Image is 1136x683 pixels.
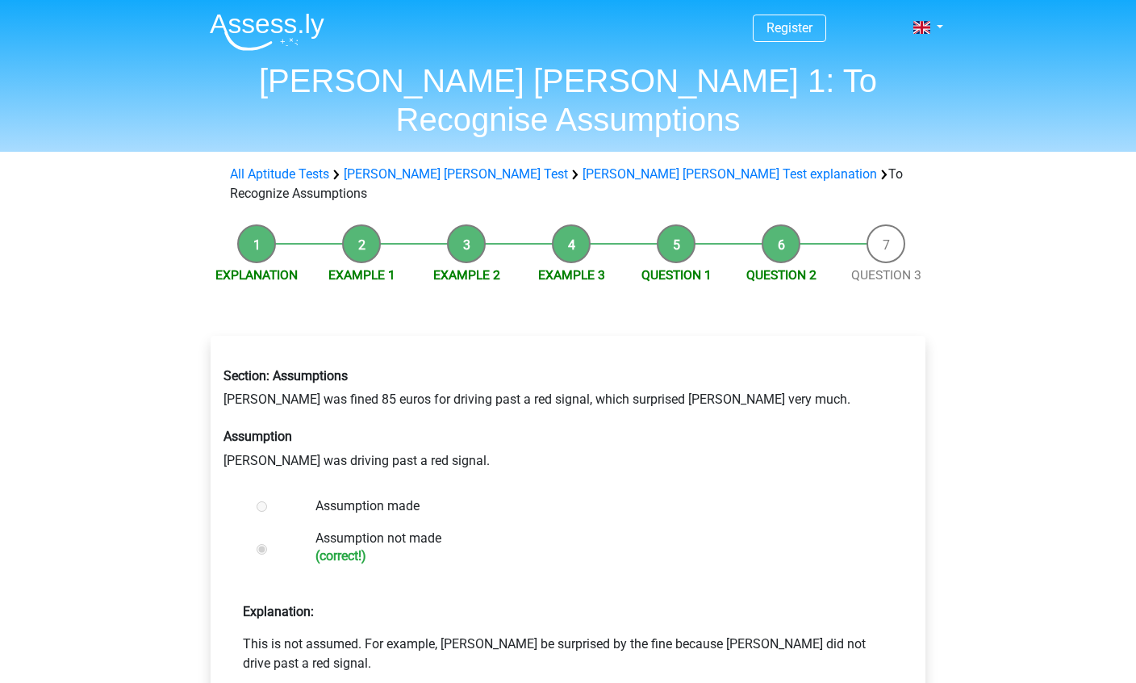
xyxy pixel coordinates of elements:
[315,529,874,564] label: Assumption not made
[641,267,712,283] a: Question 1
[197,61,939,139] h1: [PERSON_NAME] [PERSON_NAME] 1: To Recognise Assumptions
[766,20,812,36] a: Register
[328,267,395,283] a: Example 1
[223,165,913,203] div: To Recognize Assumptions
[215,267,298,283] a: Explanation
[344,166,568,182] a: [PERSON_NAME] [PERSON_NAME] Test
[433,267,500,283] a: Example 2
[223,429,913,444] h6: Assumption
[315,497,874,516] label: Assumption made
[538,267,605,283] a: Example 3
[851,267,921,283] a: Question 3
[315,548,874,564] h6: (correct!)
[746,267,816,283] a: Question 2
[583,166,877,182] a: [PERSON_NAME] [PERSON_NAME] Test explanation
[223,368,913,383] h6: Section: Assumptions
[243,635,893,673] p: This is not assumed. For example, [PERSON_NAME] be surprised by the fine because [PERSON_NAME] di...
[243,604,314,619] strong: Explanation:
[211,355,925,483] div: [PERSON_NAME] was fined 85 euros for driving past a red signal, which surprised [PERSON_NAME] ver...
[210,13,324,51] img: Assessly
[230,166,329,182] a: All Aptitude Tests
